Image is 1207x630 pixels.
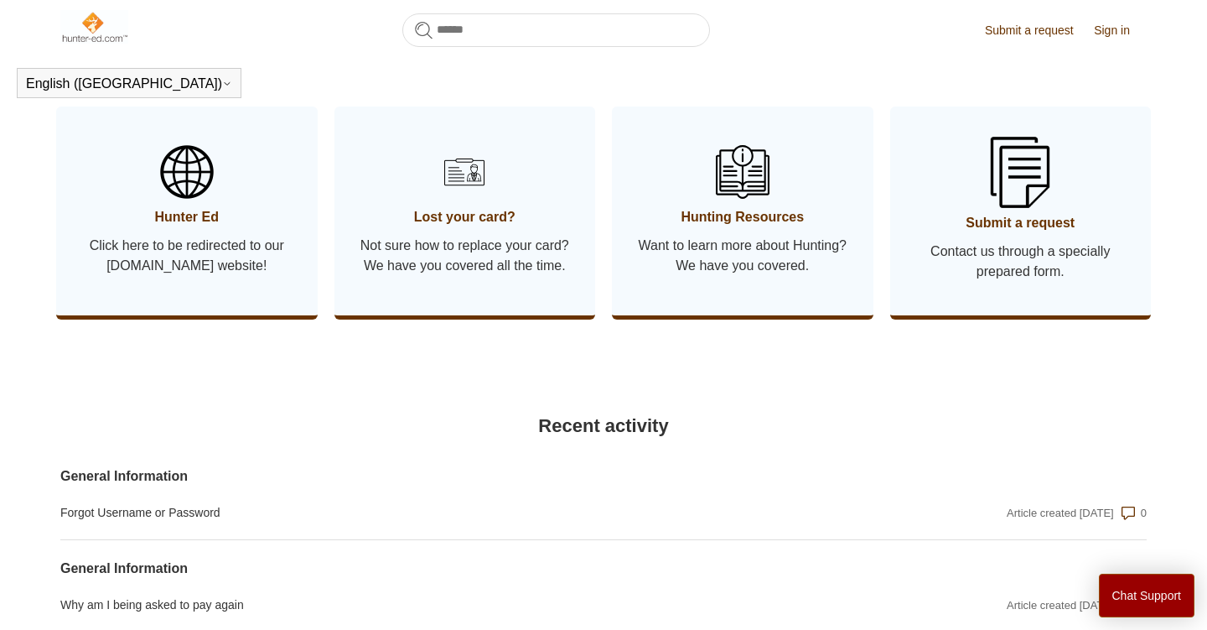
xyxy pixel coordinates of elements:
[402,13,710,47] input: Search
[915,213,1127,233] span: Submit a request
[56,107,318,315] a: Hunter Ed Click here to be redirected to our [DOMAIN_NAME] website!
[1094,22,1147,39] a: Sign in
[60,10,128,44] img: Hunter-Ed Help Center home page
[60,412,1147,440] h2: Recent activity
[915,242,1127,282] span: Contact us through a specially prepared form.
[637,236,848,276] span: Want to learn more about Hunting? We have you covered.
[81,236,293,276] span: Click here to be redirected to our [DOMAIN_NAME] website!
[1007,597,1114,614] div: Article created [DATE]
[991,137,1049,207] img: 01HZPCYSSKB2GCFG1V3YA1JVB9
[1007,505,1114,522] div: Article created [DATE]
[637,207,848,227] span: Hunting Resources
[60,466,821,487] a: General Information
[716,145,769,199] img: 01HZPCYSN9AJKKHAEXNV8VQ106
[612,107,873,315] a: Hunting Resources Want to learn more about Hunting? We have you covered.
[60,559,821,579] a: General Information
[26,76,232,91] button: English ([GEOGRAPHIC_DATA])
[360,207,571,227] span: Lost your card?
[1099,574,1195,617] button: Chat Support
[60,596,821,614] a: Why am I being asked to pay again
[60,504,821,522] a: Forgot Username or Password
[890,107,1152,315] a: Submit a request Contact us through a specially prepared form.
[360,236,571,276] span: Not sure how to replace your card? We have you covered all the time.
[985,22,1090,39] a: Submit a request
[160,145,214,199] img: 01HZPCYSBW5AHTQ31RY2D2VRJS
[334,107,596,315] a: Lost your card? Not sure how to replace your card? We have you covered all the time.
[81,207,293,227] span: Hunter Ed
[438,145,491,199] img: 01HZPCYSH6ZB6VTWVB6HCD0F6B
